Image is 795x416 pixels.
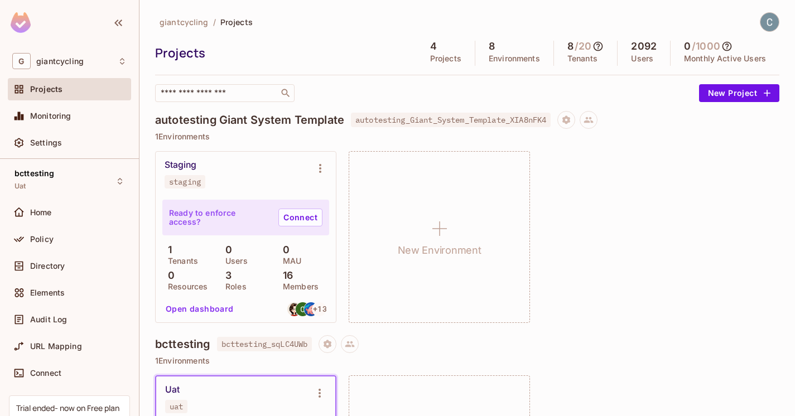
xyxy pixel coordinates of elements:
button: Environment settings [309,157,331,180]
div: uat [170,402,183,411]
p: MAU [277,257,301,265]
p: 0 [162,270,175,281]
p: Members [277,282,319,291]
img: Connie Lee [760,13,779,31]
p: Roles [220,282,247,291]
span: Projects [30,85,62,94]
button: New Project [699,84,779,102]
h5: 4 [430,41,437,52]
img: jonathan.chang@bahwancybertek.com [296,302,310,316]
button: Environment settings [309,382,331,404]
div: Trial ended- now on Free plan [16,403,119,413]
p: Resources [162,282,208,291]
p: 0 [277,244,290,255]
span: bcttesting_sqLC4UWb [217,337,312,351]
span: Project settings [319,341,336,351]
span: URL Mapping [30,342,82,351]
p: 16 [277,270,293,281]
p: 1 Environments [155,356,779,365]
div: Staging [165,159,197,171]
h5: 0 [684,41,691,52]
span: Project settings [557,117,575,127]
h5: 8 [567,41,574,52]
span: Elements [30,288,65,297]
p: 0 [220,244,232,255]
h5: 2092 [631,41,657,52]
img: Dylan.tsai@bahwancybertek.com [287,302,301,316]
div: staging [169,177,201,186]
span: bcttesting [15,169,55,178]
div: Projects [155,45,411,61]
span: Home [30,208,52,217]
span: Monitoring [30,112,71,120]
span: + 13 [313,305,326,313]
h5: 8 [489,41,495,52]
p: 1 [162,244,172,255]
h1: New Environment [398,242,481,259]
span: autotesting_Giant_System_Template_XIA8nFK4 [351,113,551,127]
p: Monthly Active Users [684,54,766,63]
h4: bcttesting [155,337,210,351]
span: Policy [30,235,54,244]
span: giantcycling [160,17,209,27]
p: Ready to enforce access? [169,209,269,226]
p: Projects [430,54,461,63]
li: / [213,17,216,27]
img: SReyMgAAAABJRU5ErkJggg== [11,12,31,33]
h5: / 1000 [692,41,720,52]
button: Open dashboard [161,300,238,318]
span: G [12,53,31,69]
p: Environments [489,54,540,63]
h4: autotesting Giant System Template [155,113,344,127]
span: Audit Log [30,315,67,324]
div: Uat [165,384,180,395]
p: 1 Environments [155,132,779,141]
h5: / 20 [575,41,591,52]
span: Projects [220,17,253,27]
p: Tenants [162,257,198,265]
span: Directory [30,262,65,270]
span: Connect [30,369,61,378]
a: Connect [278,209,322,226]
span: Workspace: giantcycling [36,57,84,66]
p: Tenants [567,54,598,63]
img: taco.chang@bahwancybertek.com [304,302,318,316]
p: Users [220,257,248,265]
span: Settings [30,138,62,147]
p: 3 [220,270,232,281]
p: Users [631,54,653,63]
span: Uat [15,182,26,191]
